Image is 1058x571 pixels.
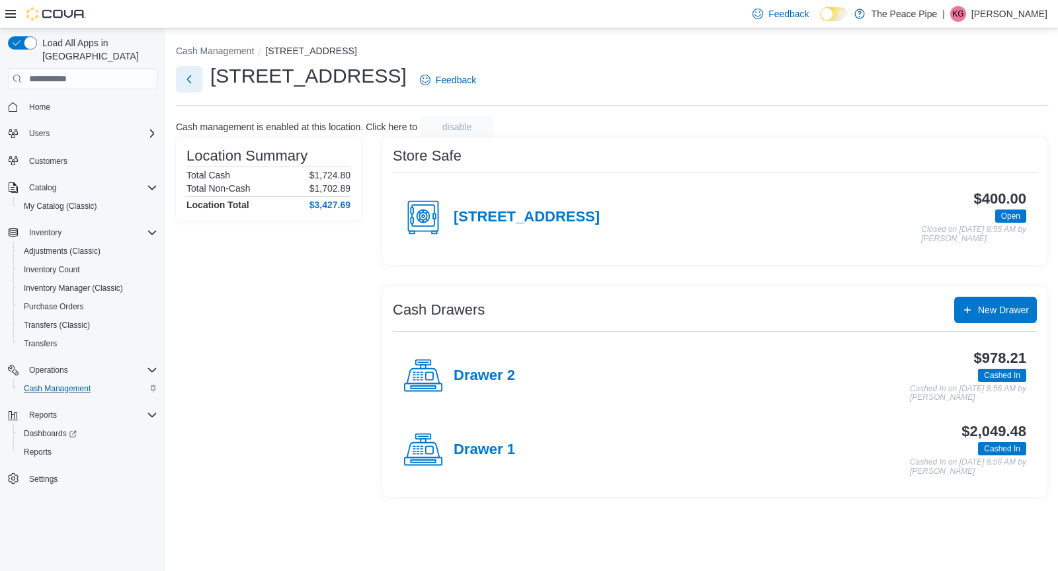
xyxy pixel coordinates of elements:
span: Customers [24,152,157,169]
h4: Drawer 1 [454,441,515,459]
span: Operations [29,365,68,375]
span: New Drawer [978,303,1029,317]
h4: [STREET_ADDRESS] [454,209,600,226]
a: My Catalog (Classic) [19,198,102,214]
button: Cash Management [176,46,254,56]
h3: Location Summary [186,148,307,164]
span: Transfers [19,336,157,352]
h4: Drawer 2 [454,367,515,385]
span: Cashed In [984,443,1020,455]
span: Inventory Manager (Classic) [19,280,157,296]
span: Operations [24,362,157,378]
h3: $400.00 [974,191,1026,207]
p: Cash management is enabled at this location. Click here to [176,122,417,132]
button: Inventory [24,225,67,241]
button: Inventory Count [13,260,163,279]
button: Transfers (Classic) [13,316,163,334]
span: Inventory [29,227,61,238]
span: Inventory Manager (Classic) [24,283,123,293]
a: Purchase Orders [19,299,89,315]
nav: Complex example [8,92,157,523]
span: Users [29,128,50,139]
span: Reports [19,444,157,460]
span: disable [442,120,471,133]
span: Adjustments (Classic) [19,243,157,259]
button: Inventory [3,223,163,242]
button: Reports [24,407,62,423]
p: | [942,6,945,22]
span: Purchase Orders [19,299,157,315]
h3: $2,049.48 [961,424,1026,439]
h3: $978.21 [974,350,1026,366]
span: Catalog [29,182,56,193]
a: Adjustments (Classic) [19,243,106,259]
p: The Peace Pipe [872,6,938,22]
a: Settings [24,471,63,487]
span: Purchase Orders [24,301,84,312]
button: Cash Management [13,379,163,398]
span: Reports [24,447,52,457]
p: [PERSON_NAME] [971,6,1047,22]
span: Inventory Count [19,262,157,278]
span: Inventory Count [24,264,80,275]
span: Transfers (Classic) [19,317,157,333]
button: [STREET_ADDRESS] [265,46,356,56]
a: Cash Management [19,381,96,397]
span: Cashed In [978,442,1026,455]
a: Dashboards [13,424,163,443]
button: Settings [3,469,163,488]
span: Transfers [24,338,57,349]
button: Reports [3,406,163,424]
a: Feedback [415,67,481,93]
button: My Catalog (Classic) [13,197,163,215]
span: Feedback [768,7,809,20]
span: My Catalog (Classic) [24,201,97,211]
nav: An example of EuiBreadcrumbs [176,44,1047,60]
span: Users [24,126,157,141]
span: Load All Apps in [GEOGRAPHIC_DATA] [37,36,157,63]
span: Dashboards [19,426,157,441]
span: Open [1001,210,1020,222]
span: Home [29,102,50,112]
span: Dark Mode [820,21,821,22]
img: Cova [26,7,86,20]
a: Feedback [747,1,814,27]
span: Home [24,98,157,115]
span: Adjustments (Classic) [24,246,101,256]
button: Purchase Orders [13,297,163,316]
span: Dashboards [24,428,77,439]
button: Customers [3,151,163,170]
button: Catalog [3,178,163,197]
h1: [STREET_ADDRESS] [210,63,407,89]
p: Closed on [DATE] 8:55 AM by [PERSON_NAME] [921,225,1026,243]
button: disable [420,116,494,137]
span: Settings [24,471,157,487]
button: Transfers [13,334,163,353]
button: Operations [3,361,163,379]
p: Cashed In on [DATE] 8:56 AM by [PERSON_NAME] [910,385,1026,402]
button: Catalog [24,180,61,196]
h4: $3,427.69 [309,200,350,210]
div: Katie Gordon [950,6,966,22]
button: Adjustments (Classic) [13,242,163,260]
span: Catalog [24,180,157,196]
a: Home [24,99,56,115]
button: Reports [13,443,163,461]
span: Cash Management [24,383,91,394]
a: Transfers [19,336,62,352]
span: Settings [29,474,58,484]
button: Users [3,124,163,143]
a: Dashboards [19,426,82,441]
span: Cashed In [978,369,1026,382]
a: Transfers (Classic) [19,317,95,333]
span: Reports [29,410,57,420]
span: Cash Management [19,381,157,397]
p: Cashed In on [DATE] 8:56 AM by [PERSON_NAME] [910,458,1026,476]
h3: Cash Drawers [393,302,485,318]
span: My Catalog (Classic) [19,198,157,214]
button: Inventory Manager (Classic) [13,279,163,297]
p: $1,724.80 [309,170,350,180]
h6: Total Non-Cash [186,183,251,194]
span: Customers [29,156,67,167]
span: Inventory [24,225,157,241]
